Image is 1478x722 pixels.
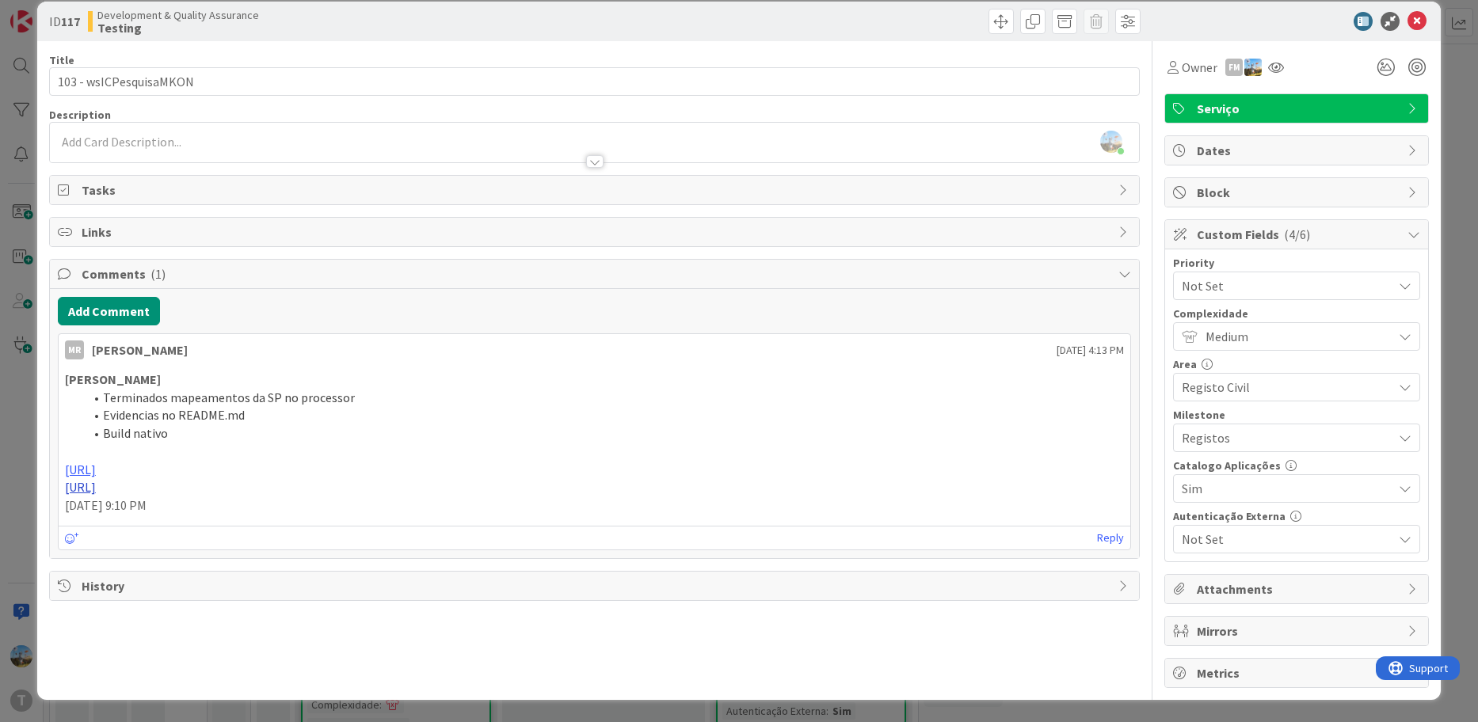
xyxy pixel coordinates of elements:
[82,222,1111,241] span: Links
[1182,376,1385,398] span: Registo Civil
[49,67,1141,96] input: type card name here...
[1182,528,1385,550] span: Not Set
[82,180,1111,199] span: Tasks
[49,12,80,31] span: ID
[58,297,160,325] button: Add Comment
[97,21,259,34] b: Testing
[103,407,245,423] span: Evidencias no README.md
[33,2,72,21] span: Support
[1057,342,1124,359] span: [DATE] 4:13 PM
[1206,325,1385,348] span: Medium
[1173,257,1420,268] div: Priority
[1197,141,1400,160] span: Dates
[103,425,168,441] span: Build nativo
[1197,621,1400,640] span: Mirrors
[49,53,74,67] label: Title
[103,389,355,405] span: Terminados mapeamentos da SP no processor
[82,264,1111,283] span: Comments
[65,371,161,387] strong: [PERSON_NAME]
[82,576,1111,595] span: History
[1173,460,1420,471] div: Catalogo Aplicações
[1182,427,1385,449] span: Registos
[1197,99,1400,118] span: Serviço
[1197,225,1400,244] span: Custom Fields
[150,266,166,282] span: ( 1 )
[1197,663,1400,682] span: Metrics
[1244,59,1262,76] img: DG
[1173,359,1420,370] div: Area
[1197,183,1400,202] span: Block
[1173,511,1420,522] div: Autenticação Externa
[1173,308,1420,319] div: Complexidade
[97,9,259,21] span: Development & Quality Assurance
[1173,409,1420,420] div: Milestone
[92,340,188,359] div: [PERSON_NAME]
[65,479,96,495] a: [URL]
[65,462,96,477] a: [URL]
[49,108,111,122] span: Description
[1225,59,1243,76] div: FM
[1182,275,1385,297] span: Not Set
[61,13,80,29] b: 117
[1182,477,1385,500] span: Sim
[1100,131,1122,153] img: rbRSAc01DXEKpQIPCc1LpL06ElWUjD6K.png
[1097,528,1124,548] a: Reply
[1284,226,1310,242] span: ( 4/6 )
[65,340,84,359] div: MR
[1197,579,1400,598] span: Attachments
[65,497,147,513] span: [DATE] 9:10 PM
[1182,58,1217,77] span: Owner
